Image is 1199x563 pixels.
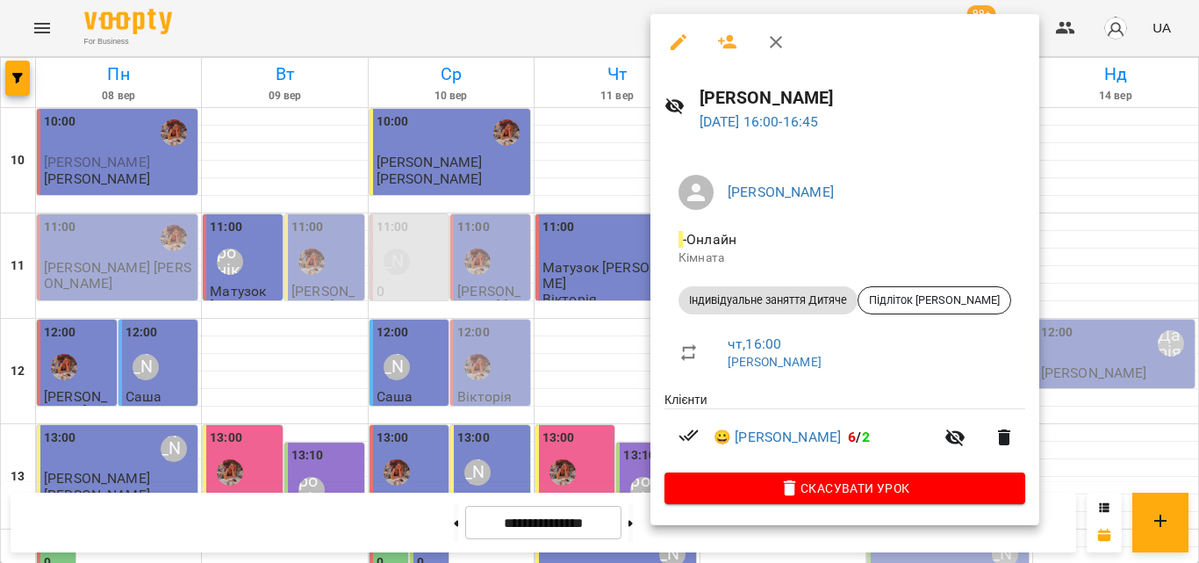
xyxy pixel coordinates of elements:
span: Індивідуальне заняття Дитяче [678,292,858,308]
span: - Онлайн [678,231,740,248]
span: 2 [862,429,870,445]
button: Скасувати Урок [664,473,1025,504]
svg: Візит сплачено [678,425,700,446]
a: 😀 [PERSON_NAME] [714,427,841,448]
a: [DATE] 16:00-16:45 [700,113,819,130]
a: [PERSON_NAME] [728,184,834,200]
div: Підліток [PERSON_NAME] [858,286,1011,314]
span: Скасувати Урок [678,478,1011,499]
a: [PERSON_NAME] [728,355,822,369]
a: чт , 16:00 [728,336,781,352]
span: Підліток [PERSON_NAME] [858,292,1010,308]
ul: Клієнти [664,391,1025,473]
span: 6 [848,429,856,445]
h6: [PERSON_NAME] [700,84,1025,112]
b: / [848,429,869,445]
p: Кімната [678,249,1011,267]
